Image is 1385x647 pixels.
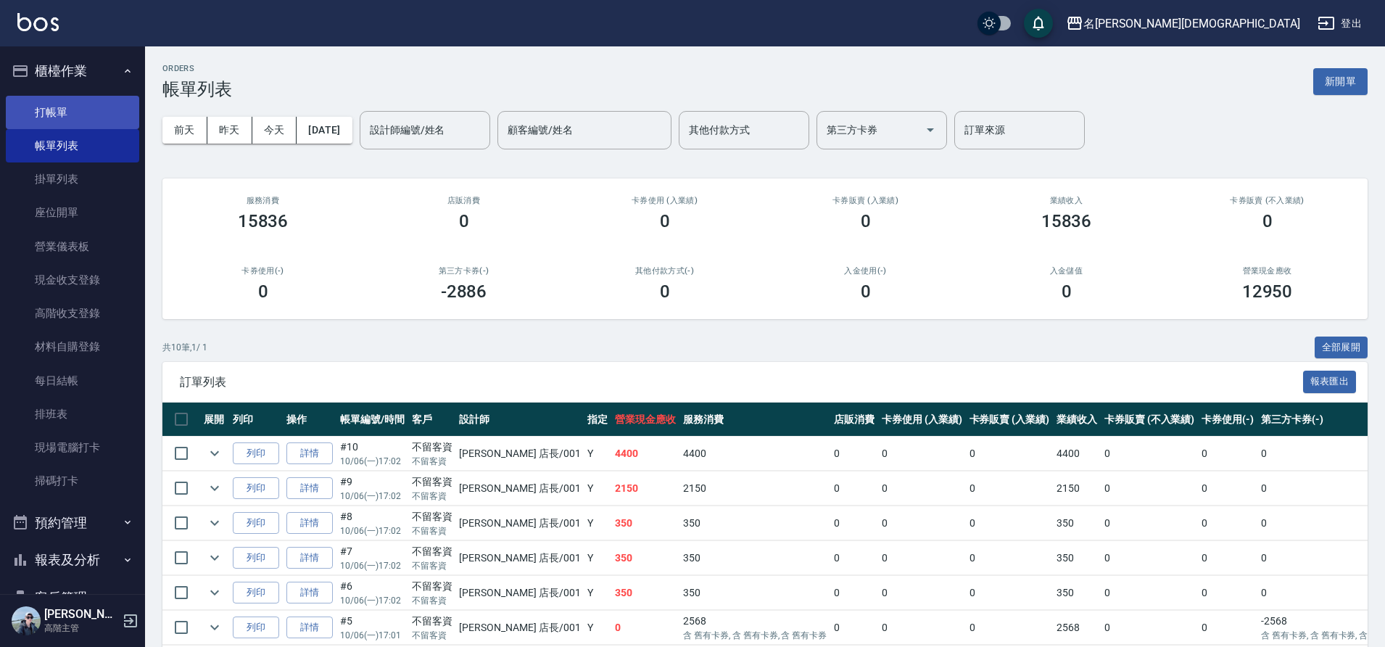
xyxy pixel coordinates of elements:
[6,541,139,579] button: 報表及分析
[1101,437,1198,471] td: 0
[336,403,408,437] th: 帳單編號/時間
[6,297,139,330] a: 高階收支登錄
[6,431,139,464] a: 現場電腦打卡
[6,330,139,363] a: 材料自購登錄
[233,477,279,500] button: 列印
[966,611,1054,645] td: 0
[782,196,948,205] h2: 卡券販賣 (入業績)
[1198,541,1257,575] td: 0
[584,576,611,610] td: Y
[412,544,452,559] div: 不留客資
[983,266,1149,276] h2: 入金儲值
[1053,576,1101,610] td: 350
[1303,374,1357,388] a: 報表匯出
[286,582,333,604] a: 詳情
[412,440,452,455] div: 不留客資
[1062,281,1072,302] h3: 0
[611,506,679,540] td: 350
[238,211,289,231] h3: 15836
[17,13,59,31] img: Logo
[966,506,1054,540] td: 0
[336,437,408,471] td: #10
[204,512,226,534] button: expand row
[878,403,966,437] th: 卡券使用 (入業績)
[1101,541,1198,575] td: 0
[336,576,408,610] td: #6
[162,117,207,144] button: 前天
[204,442,226,464] button: expand row
[286,477,333,500] a: 詳情
[878,471,966,506] td: 0
[782,266,948,276] h2: 入金使用(-)
[455,506,584,540] td: [PERSON_NAME] 店長 /001
[6,230,139,263] a: 營業儀表板
[180,196,346,205] h3: 服務消費
[233,582,279,604] button: 列印
[1101,576,1198,610] td: 0
[336,611,408,645] td: #5
[162,341,207,354] p: 共 10 筆, 1 / 1
[1053,506,1101,540] td: 350
[1184,266,1350,276] h2: 營業現金應收
[6,397,139,431] a: 排班表
[1262,211,1273,231] h3: 0
[830,437,878,471] td: 0
[412,509,452,524] div: 不留客資
[1198,611,1257,645] td: 0
[683,629,827,642] p: 含 舊有卡券, 含 舊有卡券, 含 舊有卡券
[258,281,268,302] h3: 0
[830,471,878,506] td: 0
[6,129,139,162] a: 帳單列表
[679,437,830,471] td: 4400
[919,118,942,141] button: Open
[1053,437,1101,471] td: 4400
[1198,576,1257,610] td: 0
[878,611,966,645] td: 0
[408,403,456,437] th: 客戶
[412,614,452,629] div: 不留客資
[1101,506,1198,540] td: 0
[1024,9,1053,38] button: save
[1303,371,1357,393] button: 報表匯出
[455,403,584,437] th: 設計師
[233,442,279,465] button: 列印
[336,541,408,575] td: #7
[6,196,139,229] a: 座位開單
[162,64,232,73] h2: ORDERS
[584,611,611,645] td: Y
[584,506,611,540] td: Y
[455,611,584,645] td: [PERSON_NAME] 店長 /001
[983,196,1149,205] h2: 業績收入
[679,403,830,437] th: 服務消費
[584,403,611,437] th: 指定
[204,547,226,569] button: expand row
[455,437,584,471] td: [PERSON_NAME] 店長 /001
[611,541,679,575] td: 350
[229,403,283,437] th: 列印
[297,117,352,144] button: [DATE]
[679,576,830,610] td: 350
[611,471,679,506] td: 2150
[611,611,679,645] td: 0
[1053,471,1101,506] td: 2150
[340,490,405,503] p: 10/06 (一) 17:02
[611,576,679,610] td: 350
[1101,471,1198,506] td: 0
[1184,196,1350,205] h2: 卡券販賣 (不入業績)
[283,403,336,437] th: 操作
[204,582,226,603] button: expand row
[455,541,584,575] td: [PERSON_NAME] 店長 /001
[207,117,252,144] button: 昨天
[340,559,405,572] p: 10/06 (一) 17:02
[1060,9,1306,38] button: 名[PERSON_NAME][DEMOGRAPHIC_DATA]
[180,266,346,276] h2: 卡券使用(-)
[340,629,405,642] p: 10/06 (一) 17:01
[830,611,878,645] td: 0
[340,455,405,468] p: 10/06 (一) 17:02
[966,437,1054,471] td: 0
[660,211,670,231] h3: 0
[966,403,1054,437] th: 卡券販賣 (入業績)
[12,606,41,635] img: Person
[584,471,611,506] td: Y
[286,442,333,465] a: 詳情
